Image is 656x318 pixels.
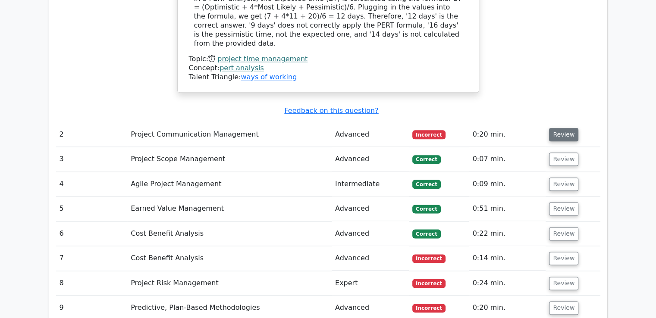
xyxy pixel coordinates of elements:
button: Review [549,128,578,141]
td: 0:22 min. [469,221,546,246]
td: Expert [332,271,409,296]
td: Cost Benefit Analysis [127,246,332,271]
span: Incorrect [412,130,446,139]
button: Review [549,153,578,166]
span: Incorrect [412,304,446,312]
td: 2 [56,122,128,147]
div: Concept: [189,64,468,73]
td: 0:20 min. [469,122,546,147]
button: Review [549,202,578,215]
td: Advanced [332,147,409,171]
td: 0:14 min. [469,246,546,271]
td: 4 [56,172,128,196]
td: Project Scope Management [127,147,332,171]
td: 0:51 min. [469,196,546,221]
button: Review [549,277,578,290]
span: Correct [412,229,440,238]
span: Correct [412,155,440,164]
td: Advanced [332,246,409,271]
td: Project Communication Management [127,122,332,147]
button: Review [549,301,578,315]
a: Feedback on this question? [284,106,378,115]
td: 5 [56,196,128,221]
span: Correct [412,180,440,188]
span: Incorrect [412,279,446,287]
td: 8 [56,271,128,296]
span: Correct [412,205,440,213]
td: Advanced [332,221,409,246]
td: 0:07 min. [469,147,546,171]
td: Agile Project Management [127,172,332,196]
td: 7 [56,246,128,271]
td: Project Risk Management [127,271,332,296]
td: 3 [56,147,128,171]
td: 6 [56,221,128,246]
td: Earned Value Management [127,196,332,221]
td: Cost Benefit Analysis [127,221,332,246]
a: pert analysis [220,64,264,72]
button: Review [549,252,578,265]
a: project time management [217,55,308,63]
td: Intermediate [332,172,409,196]
span: Incorrect [412,254,446,263]
button: Review [549,178,578,191]
td: 0:24 min. [469,271,546,296]
button: Review [549,227,578,240]
td: Advanced [332,196,409,221]
td: Advanced [332,122,409,147]
td: 0:09 min. [469,172,546,196]
div: Topic: [189,55,468,64]
a: ways of working [241,73,297,81]
div: Talent Triangle: [189,55,468,81]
